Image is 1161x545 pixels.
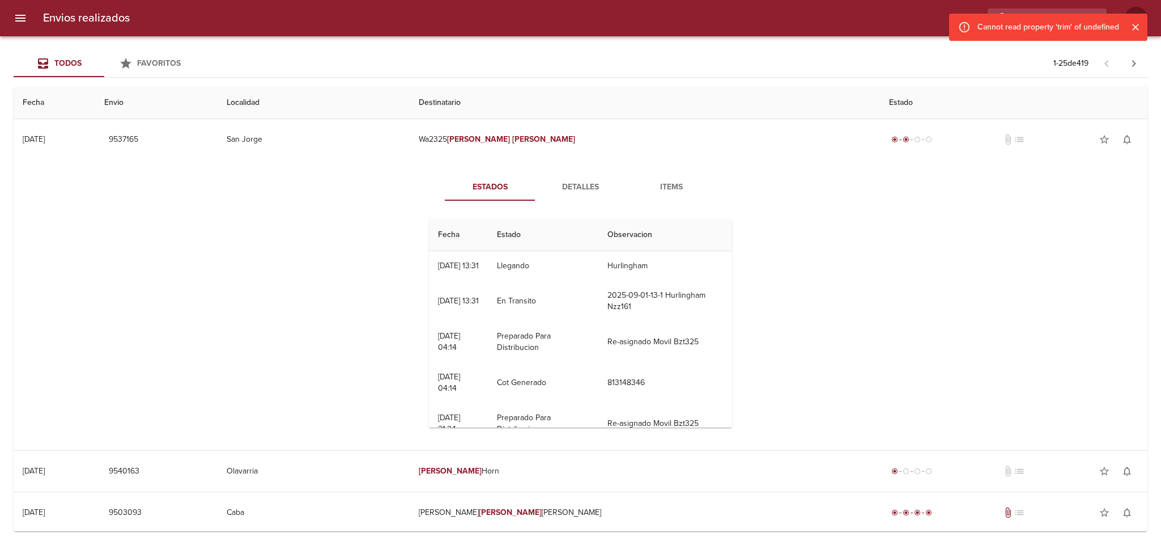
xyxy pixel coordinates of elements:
table: Tabla de seguimiento [429,219,732,526]
div: Despachado [889,134,934,145]
span: radio_button_checked [891,509,898,516]
span: notifications_none [1121,507,1133,518]
h6: Envios realizados [43,9,130,27]
button: 9540163 [104,461,144,482]
span: star_border [1099,466,1110,477]
th: Fecha [14,87,95,119]
span: Pagina siguiente [1120,50,1147,77]
span: Todos [54,58,82,68]
span: radio_button_checked [914,509,921,516]
td: Hurlingham [598,251,732,281]
div: [DATE] [23,134,45,144]
th: Estado [880,87,1147,119]
span: radio_button_unchecked [925,468,932,475]
span: No tiene pedido asociado [1014,466,1025,477]
th: Destinatario [410,87,880,119]
button: Activar notificaciones [1116,460,1138,483]
em: [PERSON_NAME] [479,508,542,517]
div: Tabs detalle de guia [445,174,717,201]
span: No tiene documentos adjuntos [1002,134,1014,145]
button: Activar notificaciones [1116,501,1138,524]
button: Agregar a favoritos [1093,128,1116,151]
div: [DATE] 13:31 [438,261,479,271]
div: FA [1125,7,1147,29]
td: Llegando [488,251,598,281]
em: [PERSON_NAME] [419,466,482,476]
div: [DATE] 04:14 [438,331,460,352]
td: Preparado Para Distribucion [488,322,598,362]
span: star_border [1099,134,1110,145]
p: 1 - 25 de 419 [1053,58,1088,69]
div: [DATE] [23,466,45,476]
th: Estado [488,219,598,251]
button: Agregar a favoritos [1093,501,1116,524]
span: 9503093 [109,506,142,520]
div: [DATE] 21:24 [438,413,460,434]
div: Cannot read property 'trim' of undefined [977,17,1119,37]
td: 813148346 [598,362,732,403]
td: San Jorge [218,119,410,160]
input: buscar [988,9,1087,28]
span: star_border [1099,507,1110,518]
td: [PERSON_NAME] [PERSON_NAME] [410,492,880,533]
span: No tiene pedido asociado [1014,507,1025,518]
div: Entregado [889,507,934,518]
span: radio_button_checked [891,136,898,143]
td: Wa2325 [410,119,880,160]
div: Abrir información de usuario [1125,7,1147,29]
button: Activar notificaciones [1116,128,1138,151]
span: Items [633,180,710,195]
span: radio_button_unchecked [914,468,921,475]
em: [PERSON_NAME] [447,134,510,144]
span: radio_button_checked [903,509,909,516]
span: 9537165 [109,133,138,147]
span: Favoritos [137,58,181,68]
td: 2025-09-01-13-1 Hurlingham Nzz161 [598,281,732,322]
button: menu [7,5,34,32]
span: No tiene pedido asociado [1014,134,1025,145]
th: Fecha [429,219,488,251]
span: Detalles [542,180,619,195]
span: notifications_none [1121,134,1133,145]
span: Estados [452,180,529,195]
span: radio_button_unchecked [914,136,921,143]
span: 9540163 [109,464,139,479]
span: notifications_none [1121,466,1133,477]
th: Envio [95,87,218,119]
span: No tiene documentos adjuntos [1002,466,1014,477]
td: Cot Generado [488,362,598,403]
em: [PERSON_NAME] [512,134,575,144]
span: radio_button_unchecked [925,136,932,143]
div: [DATE] 13:31 [438,296,479,306]
td: Re-asignado Movil Bzt325 [598,322,732,362]
div: [DATE] 04:14 [438,372,460,393]
th: Localidad [218,87,410,119]
th: Observacion [598,219,732,251]
button: 9503093 [104,502,146,523]
button: Cerrar [1128,20,1143,35]
span: radio_button_checked [903,136,909,143]
td: Horn [410,451,880,492]
div: Tabs Envios [14,50,195,77]
span: radio_button_unchecked [903,468,909,475]
td: Preparado Para Distribucion [488,403,598,444]
td: Re-asignado Movil Bzt325 [598,403,732,444]
div: [DATE] [23,508,45,517]
div: Generado [889,466,934,477]
td: Caba [218,492,410,533]
button: 9537165 [104,129,143,150]
span: Tiene documentos adjuntos [1002,507,1014,518]
span: radio_button_checked [925,509,932,516]
td: Olavarria [218,451,410,492]
button: Agregar a favoritos [1093,460,1116,483]
span: radio_button_checked [891,468,898,475]
td: En Transito [488,281,598,322]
